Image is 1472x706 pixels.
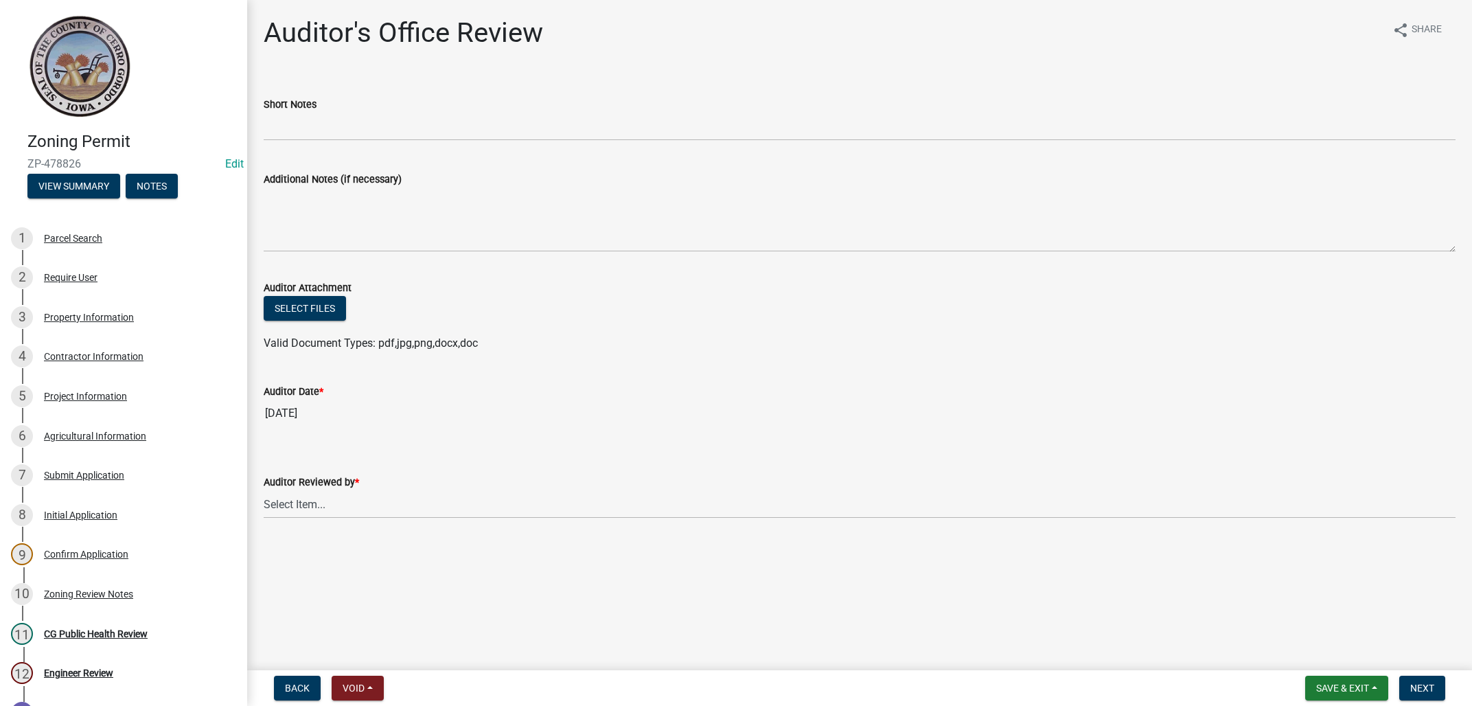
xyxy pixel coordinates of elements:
button: View Summary [27,174,120,198]
div: 3 [11,306,33,328]
button: Next [1399,676,1445,701]
div: Engineer Review [44,668,113,678]
div: Contractor Information [44,352,143,361]
label: Short Notes [264,100,317,110]
div: 12 [11,662,33,684]
h1: Auditor's Office Review [264,16,543,49]
button: shareShare [1381,16,1453,43]
button: Save & Exit [1305,676,1388,701]
label: Auditor Attachment [264,284,352,293]
div: Parcel Search [44,234,102,243]
div: 7 [11,464,33,486]
label: Auditor Reviewed by [264,478,359,488]
div: 9 [11,543,33,565]
span: ZP-478826 [27,157,220,170]
span: Back [285,683,310,694]
label: Additional Notes (if necessary) [264,175,402,185]
div: 8 [11,504,33,526]
wm-modal-confirm: Notes [126,181,178,192]
span: Share [1412,22,1442,38]
wm-modal-confirm: Summary [27,181,120,192]
div: Zoning Review Notes [44,589,133,599]
div: 11 [11,623,33,645]
div: Submit Application [44,470,124,480]
button: Back [274,676,321,701]
div: Project Information [44,391,127,401]
img: Cerro Gordo County, Iowa [27,14,131,117]
div: 10 [11,583,33,605]
div: Initial Application [44,510,117,520]
span: Save & Exit [1316,683,1369,694]
span: Void [343,683,365,694]
div: CG Public Health Review [44,629,148,639]
div: 4 [11,345,33,367]
div: Property Information [44,312,134,322]
a: Edit [225,157,244,170]
div: 5 [11,385,33,407]
i: share [1392,22,1409,38]
wm-modal-confirm: Edit Application Number [225,157,244,170]
div: Require User [44,273,97,282]
span: Next [1410,683,1434,694]
span: Valid Document Types: pdf,jpg,png,docx,doc [264,337,478,350]
label: Auditor Date [264,387,323,397]
button: Notes [126,174,178,198]
div: 2 [11,266,33,288]
h4: Zoning Permit [27,132,236,152]
div: Confirm Application [44,549,128,559]
button: Select files [264,296,346,321]
div: Agricultural Information [44,431,146,441]
button: Void [332,676,384,701]
div: 6 [11,425,33,447]
div: 1 [11,227,33,249]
